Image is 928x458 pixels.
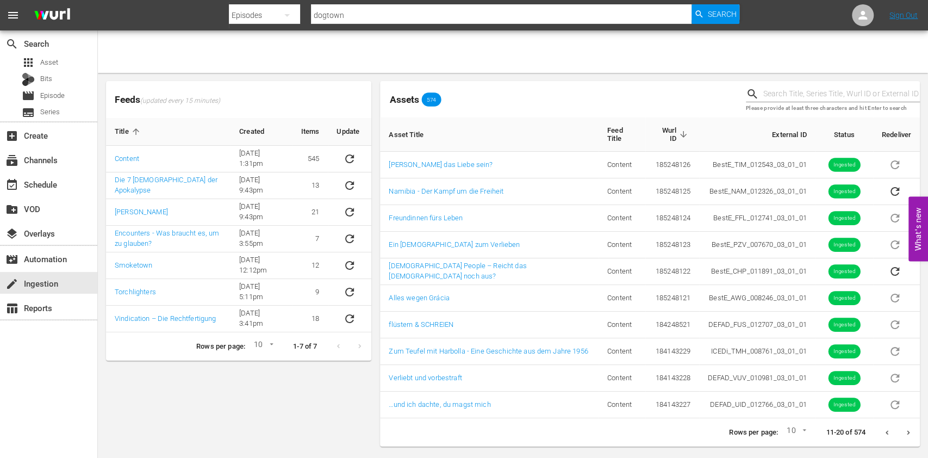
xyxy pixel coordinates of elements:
a: Freundinnen fürs Leben [389,214,463,222]
td: 185248122 [645,258,699,285]
span: Ingested [828,214,860,222]
p: Please provide at least three characters and hit Enter to search [746,104,920,113]
td: ICEDi_TMH_008761_03_01_01 [699,338,815,365]
td: [DATE] 1:31pm [231,146,292,172]
p: Rows per page: [729,428,778,438]
td: 18 [292,306,328,332]
td: [DATE] 3:55pm [231,226,292,252]
a: Encounters - Was braucht es, um zu glauben? [115,229,219,247]
table: sticky table [380,117,920,418]
th: Status [815,117,873,152]
td: 185248121 [645,285,699,312]
span: Asset [40,57,58,68]
p: Rows per page: [196,342,245,352]
span: Series [40,107,60,117]
a: Smoketown [115,261,152,269]
input: Search Title, Series Title, Wurl ID or External ID [763,86,920,102]
span: Asset [22,56,35,69]
td: [DATE] 12:12pm [231,252,292,279]
div: 10 [250,338,276,355]
button: Open Feedback Widget [908,197,928,262]
td: Content [599,258,645,285]
td: 9 [292,279,328,306]
span: Search [707,4,736,24]
span: Feeds [106,91,371,109]
span: Ingested [828,161,860,169]
span: Ingested [828,294,860,302]
span: Schedule [5,178,18,191]
span: 574 [421,96,441,103]
a: Die 7 [DEMOGRAPHIC_DATA] der Apokalypse [115,176,217,194]
td: Content [599,152,645,178]
td: 12 [292,252,328,279]
td: 184143229 [645,338,699,365]
a: [DEMOGRAPHIC_DATA] People – Reicht das [DEMOGRAPHIC_DATA] noch aus? [389,262,526,280]
th: Update [328,118,371,146]
span: (updated every 15 minutes) [140,97,220,106]
td: 185248126 [645,152,699,178]
a: [PERSON_NAME] [115,208,168,216]
td: Content [599,365,645,392]
span: Ingested [828,268,860,276]
a: Alles wegen Grácia [389,294,450,302]
span: Automation [5,253,18,266]
span: Create [5,129,18,143]
td: 184143228 [645,365,699,392]
span: Ingested [828,348,860,356]
td: BestE_AWG_008246_03_01_01 [699,285,815,312]
td: 13 [292,172,328,199]
td: DEFAD_FUS_012707_03_01_01 [699,312,815,338]
img: ans4CAIJ8jUAAAAAAAAAAAAAAAAAAAAAAAAgQb4GAAAAAAAAAAAAAAAAAAAAAAAAJMjXAAAAAAAAAAAAAAAAAAAAAAAAgAT5G... [26,3,78,28]
td: [DATE] 9:43pm [231,199,292,226]
span: menu [7,9,20,22]
td: 184143227 [645,392,699,418]
a: flüstern & SCHREIEN [389,320,453,329]
span: Search [5,38,18,51]
td: DEFAD_UID_012766_03_01_01 [699,392,815,418]
td: BestE_PZV_007670_03_01_01 [699,232,815,258]
span: Ingested [828,321,860,329]
span: Episode [22,89,35,102]
button: Previous page [876,422,898,443]
th: External ID [699,117,815,152]
span: Title [115,127,143,137]
a: Sign Out [889,11,918,20]
td: 184248521 [645,312,699,338]
a: Torchlighters [115,288,156,296]
td: 185248123 [645,232,699,258]
a: [PERSON_NAME] das Liebe sein? [389,160,493,169]
td: Content [599,312,645,338]
span: Asset is in future lineups. Remove all episodes that contain this asset before redelivering [882,320,908,328]
span: Asset Title [389,129,438,139]
div: Bits [22,73,35,86]
td: DEFAD_VUV_010981_03_01_01 [699,365,815,392]
span: Asset is in future lineups. Remove all episodes that contain this asset before redelivering [882,240,908,248]
span: Asset is in future lineups. Remove all episodes that contain this asset before redelivering [882,293,908,301]
span: Reports [5,302,18,315]
td: [DATE] 3:41pm [231,306,292,332]
div: 10 [782,424,808,441]
span: Asset is in future lineups. Remove all episodes that contain this asset before redelivering [882,213,908,221]
span: Asset is in future lineups. Remove all episodes that contain this asset before redelivering [882,160,908,168]
td: 185248124 [645,205,699,232]
a: Zum Teufel mit Harbolla - Eine Geschichte aus dem Jahre 1956 [389,347,588,355]
span: Ingested [828,374,860,382]
td: BestE_CHP_011891_03_01_01 [699,258,815,285]
td: [DATE] 5:11pm [231,279,292,306]
span: Wurl ID [654,126,690,143]
td: BestE_NAM_012326_03_01_01 [699,178,815,205]
span: Bits [40,73,52,84]
span: Asset is in future lineups. Remove all episodes that contain this asset before redelivering [882,373,908,381]
span: VOD [5,203,18,216]
td: Content [599,178,645,205]
span: Asset is in future lineups. Remove all episodes that contain this asset before redelivering [882,346,908,355]
th: Feed Title [599,117,645,152]
span: Channels [5,154,18,167]
a: Namibia - Der Kampf um die Freiheit [389,187,503,195]
span: Ingested [828,241,860,249]
td: Content [599,285,645,312]
td: 21 [292,199,328,226]
button: Next page [898,422,919,443]
span: Ingested [828,401,860,409]
td: Content [599,338,645,365]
